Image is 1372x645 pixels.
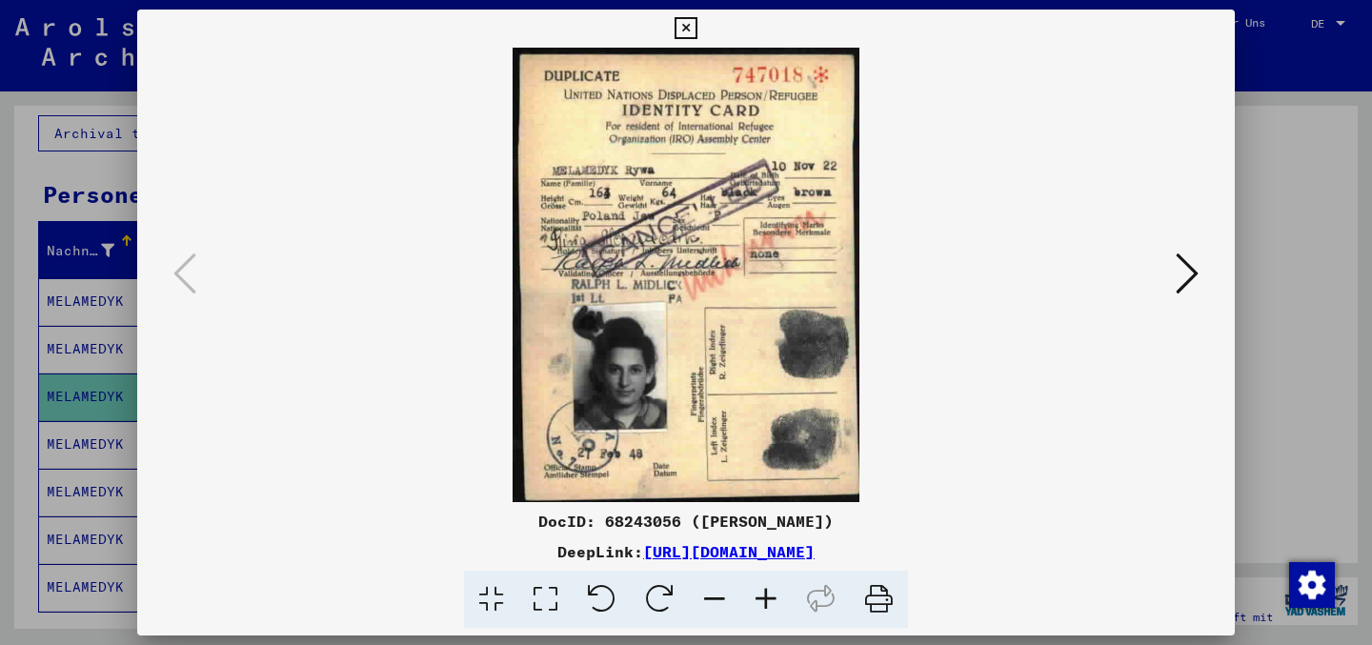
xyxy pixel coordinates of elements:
[137,510,1235,533] div: DocID: 68243056 ([PERSON_NAME])
[643,542,815,561] a: [URL][DOMAIN_NAME]
[137,540,1235,563] div: DeepLink:
[202,48,1170,502] img: 001.jpg
[1289,562,1335,608] img: Zustimmung ändern
[1288,561,1334,607] div: Zustimmung ändern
